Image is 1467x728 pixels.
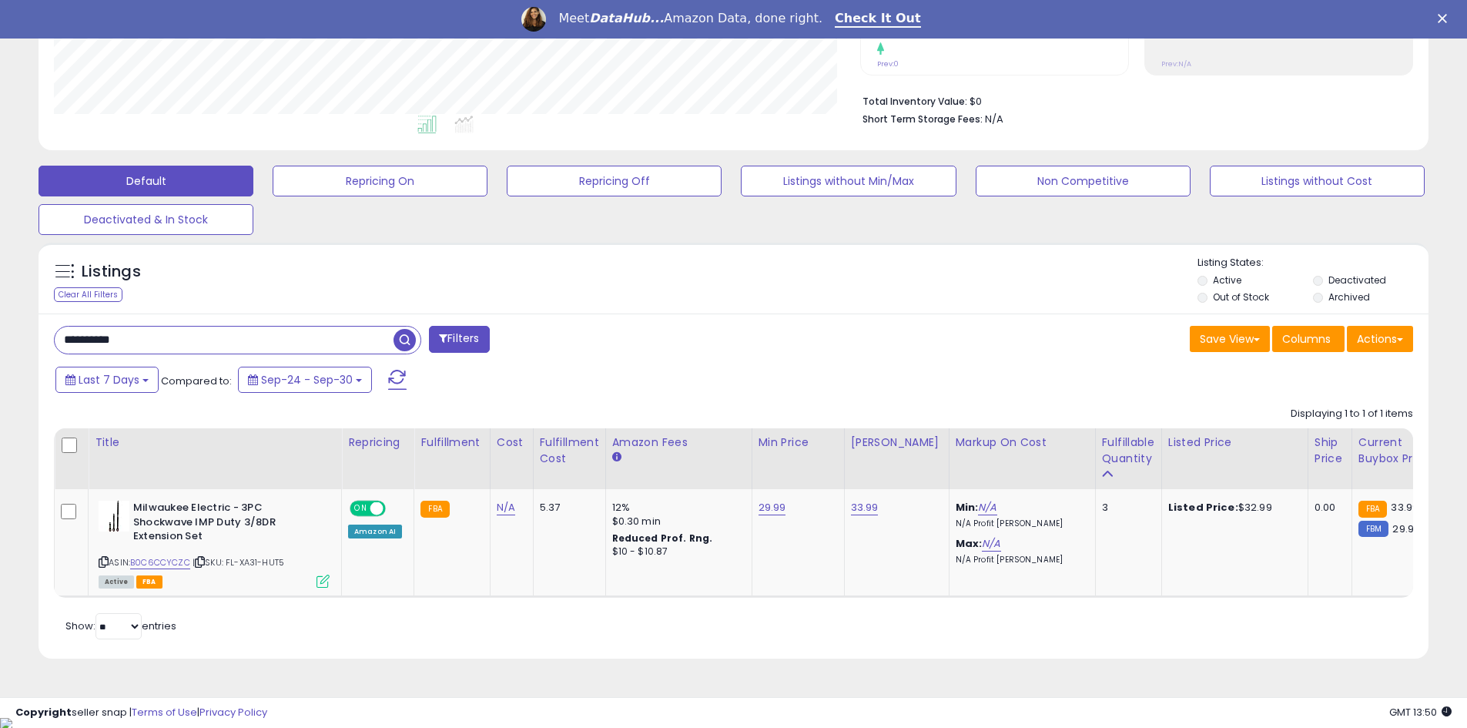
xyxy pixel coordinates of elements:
[976,166,1191,196] button: Non Competitive
[1190,326,1270,352] button: Save View
[497,500,515,515] a: N/A
[273,166,487,196] button: Repricing On
[1358,521,1388,537] small: FBM
[420,434,483,451] div: Fulfillment
[54,287,122,302] div: Clear All Filters
[497,434,527,451] div: Cost
[1282,331,1331,347] span: Columns
[759,500,786,515] a: 29.99
[429,326,489,353] button: Filters
[1347,326,1413,352] button: Actions
[1291,407,1413,421] div: Displaying 1 to 1 of 1 items
[1161,59,1191,69] small: Prev: N/A
[1315,434,1345,467] div: Ship Price
[133,501,320,548] b: Milwaukee Electric - 3PC Shockwave IMP Duty 3/8DR Extension Set
[612,434,745,451] div: Amazon Fees
[956,518,1084,529] p: N/A Profit [PERSON_NAME]
[862,91,1402,109] li: $0
[1315,501,1340,515] div: 0.00
[956,555,1084,565] p: N/A Profit [PERSON_NAME]
[39,204,253,235] button: Deactivated & In Stock
[956,500,979,515] b: Min:
[1168,500,1238,515] b: Listed Price:
[351,502,370,515] span: ON
[348,434,407,451] div: Repricing
[130,556,190,569] a: B0C6CCYCZC
[1168,434,1301,451] div: Listed Price
[540,501,594,515] div: 5.37
[949,428,1095,489] th: The percentage added to the cost of goods (COGS) that forms the calculator for Min & Max prices.
[851,500,879,515] a: 33.99
[1197,256,1428,270] p: Listing States:
[1358,434,1438,467] div: Current Buybox Price
[82,261,141,283] h5: Listings
[99,575,134,589] span: All listings currently available for purchase on Amazon
[99,501,129,532] img: 31cb6owIYRL._SL40_.jpg
[238,367,372,393] button: Sep-24 - Sep-30
[161,374,232,388] span: Compared to:
[851,434,943,451] div: [PERSON_NAME]
[956,536,983,551] b: Max:
[1389,705,1452,720] span: 2025-10-8 13:50 GMT
[1328,290,1370,304] label: Archived
[55,367,159,393] button: Last 7 Days
[261,372,353,387] span: Sep-24 - Sep-30
[759,434,838,451] div: Min Price
[79,372,139,387] span: Last 7 Days
[741,166,956,196] button: Listings without Min/Max
[1213,273,1241,287] label: Active
[521,7,546,32] img: Profile image for Georgie
[982,536,1000,552] a: N/A
[132,705,197,720] a: Terms of Use
[540,434,599,467] div: Fulfillment Cost
[1168,501,1296,515] div: $32.99
[1102,434,1155,467] div: Fulfillable Quantity
[1328,273,1386,287] label: Deactivated
[612,451,621,465] small: Amazon Fees.
[383,502,408,515] span: OFF
[65,619,176,633] span: Show: entries
[985,112,1003,126] span: N/A
[15,706,267,720] div: seller snap | |
[1358,501,1387,518] small: FBA
[612,532,713,545] b: Reduced Prof. Rng.
[862,95,967,108] b: Total Inventory Value:
[39,166,253,196] button: Default
[1210,166,1425,196] button: Listings without Cost
[99,501,330,586] div: ASIN:
[612,501,740,515] div: 12%
[193,556,284,569] span: | SKU: FL-XA31-HUT5
[507,166,722,196] button: Repricing Off
[1272,326,1345,352] button: Columns
[1392,522,1420,536] span: 29.99
[1213,290,1269,304] label: Out of Stock
[136,575,162,589] span: FBA
[612,545,740,559] div: $10 - $10.87
[15,705,72,720] strong: Copyright
[95,434,335,451] div: Title
[348,525,402,538] div: Amazon AI
[835,11,921,28] a: Check It Out
[1102,501,1150,515] div: 3
[956,434,1089,451] div: Markup on Cost
[978,500,996,515] a: N/A
[1438,14,1453,23] div: Close
[877,59,899,69] small: Prev: 0
[862,112,983,126] b: Short Term Storage Fees:
[420,501,449,518] small: FBA
[1391,500,1418,515] span: 33.99
[612,515,740,528] div: $0.30 min
[558,11,822,26] div: Meet Amazon Data, done right.
[589,11,664,25] i: DataHub...
[199,705,267,720] a: Privacy Policy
